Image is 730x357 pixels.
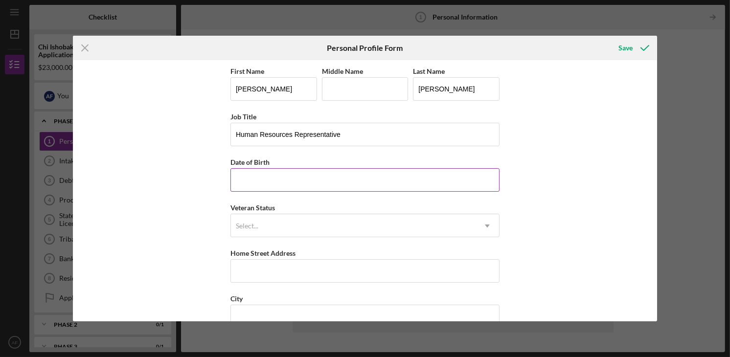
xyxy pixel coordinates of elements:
[230,249,296,257] label: Home Street Address
[322,67,363,75] label: Middle Name
[230,294,243,303] label: City
[618,38,633,58] div: Save
[230,67,264,75] label: First Name
[236,222,258,230] div: Select...
[413,67,445,75] label: Last Name
[327,44,403,52] h6: Personal Profile Form
[230,112,256,121] label: Job Title
[230,158,270,166] label: Date of Birth
[609,38,657,58] button: Save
